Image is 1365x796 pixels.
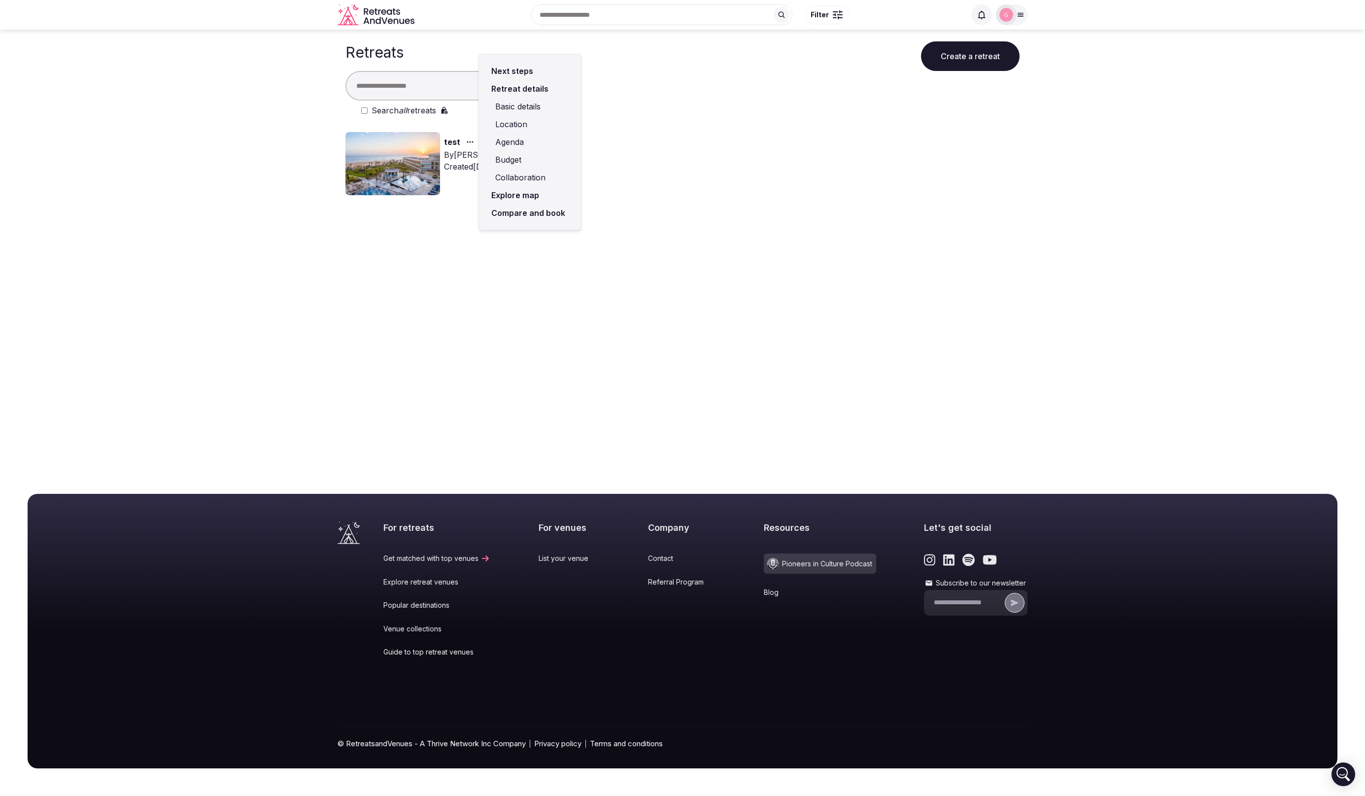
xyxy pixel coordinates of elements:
a: Get matched with top venues [383,554,490,563]
span: Filter [811,10,829,20]
a: Contact [648,554,716,563]
a: Venue collections [383,624,490,634]
a: Pioneers in Culture Podcast [764,554,876,574]
label: Subscribe to our newsletter [924,578,1027,588]
h2: Let's get social [924,521,1027,534]
a: Privacy policy [534,738,581,749]
a: Guide to top retreat venues [383,647,490,657]
a: Retreat details [487,80,573,98]
a: Explore map [487,186,573,204]
button: Filter [804,5,849,24]
a: Referral Program [648,577,716,587]
a: Agenda [487,133,573,151]
a: Visit the homepage [338,4,416,26]
a: Budget [487,151,573,169]
a: Location [487,115,573,133]
a: Next steps [487,62,573,80]
a: Link to the retreats and venues Instagram page [924,554,935,566]
a: Visit the homepage [338,521,360,544]
a: Link to the retreats and venues Spotify page [962,554,975,566]
a: Link to the retreats and venues LinkedIn page [943,554,955,566]
svg: Retreats and Venues company logo [338,4,416,26]
a: Compare and book [487,204,573,222]
a: Explore retreat venues [383,577,490,587]
div: © RetreatsandVenues - A Thrive Network Inc Company [338,727,1027,768]
a: Popular destinations [383,600,490,610]
h2: Company [648,521,716,534]
a: Blog [764,588,876,597]
a: Terms and conditions [590,738,663,749]
h2: For venues [539,521,600,534]
h2: For retreats [383,521,490,534]
h2: Resources [764,521,876,534]
img: Glen Hayes [999,8,1013,22]
div: Open Intercom Messenger [1331,762,1355,786]
a: Link to the retreats and venues Youtube page [983,554,997,566]
a: Basic details [487,98,573,115]
a: List your venue [539,554,600,563]
a: Collaboration [487,169,573,186]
